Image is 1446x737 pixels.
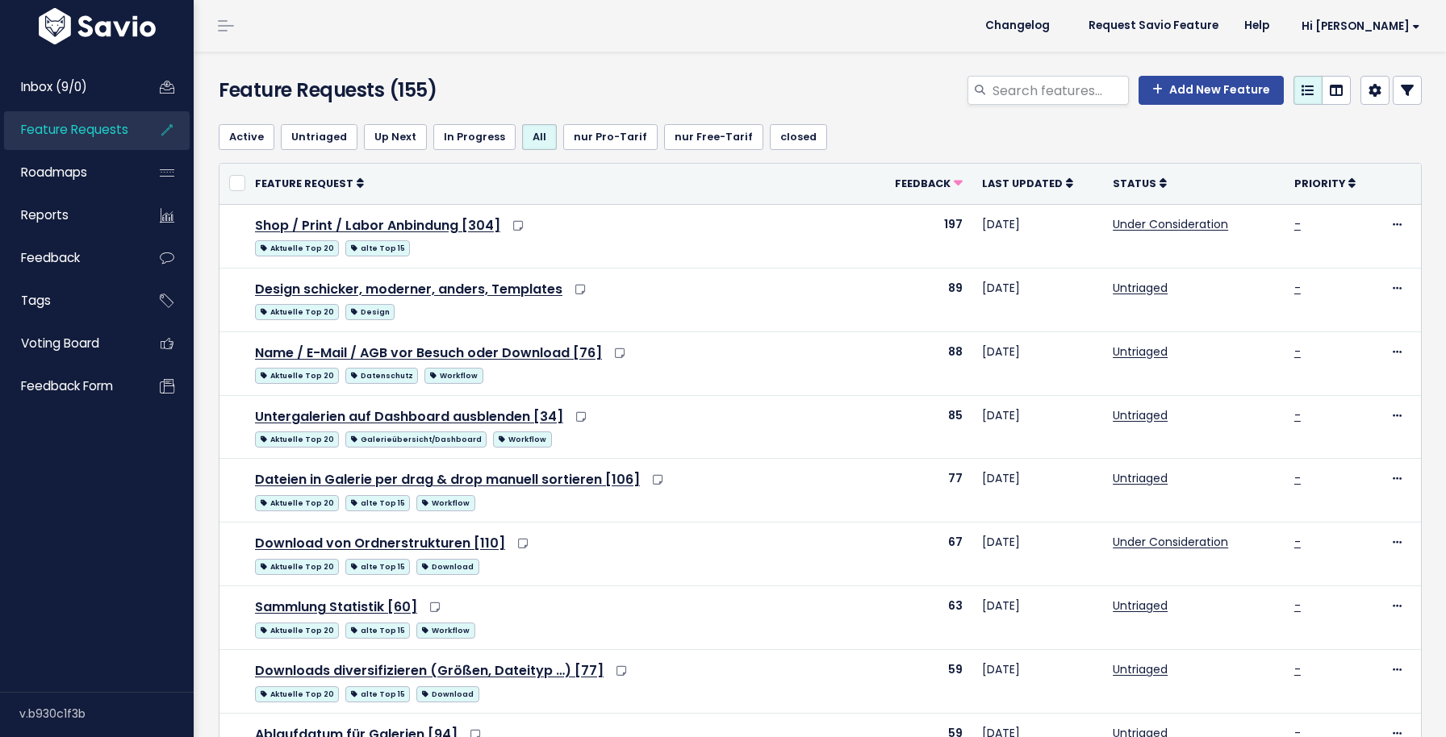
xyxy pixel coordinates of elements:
[972,523,1103,586] td: [DATE]
[255,301,339,321] a: Aktuelle Top 20
[972,331,1103,395] td: [DATE]
[869,650,972,714] td: 59
[869,586,972,650] td: 63
[1113,598,1168,614] a: Untriaged
[345,237,410,257] a: alte Top 15
[1294,661,1301,677] a: -
[1294,598,1301,614] a: -
[991,76,1129,105] input: Search features...
[219,76,604,105] h4: Feature Requests (155)
[972,204,1103,268] td: [DATE]
[563,124,658,150] a: nur Pro-Tarif
[345,556,410,576] a: alte Top 15
[255,534,505,552] a: Download von Ordnerstrukturen [110]
[219,124,274,150] a: Active
[255,177,353,190] span: Feature Request
[770,124,827,150] a: closed
[21,335,99,352] span: Voting Board
[416,622,474,639] span: Workflow
[21,78,87,95] span: Inbox (9/0)
[424,364,483,385] a: Workflow
[416,683,479,703] a: Download
[1294,177,1345,190] span: Priority
[345,304,395,320] span: Design
[982,175,1073,191] a: Last Updated
[1294,407,1301,423] a: -
[255,661,604,680] a: Downloads diversifizieren (Größen, Dateityp …) [77]
[1302,20,1420,32] span: Hi [PERSON_NAME]
[255,492,339,512] a: Aktuelle Top 20
[21,206,69,223] span: Reports
[869,523,972,586] td: 67
[4,154,134,191] a: Roadmaps
[433,124,516,150] a: In Progress
[345,428,487,448] a: Galerieübersicht/Dashboard
[1113,280,1168,296] a: Untriaged
[416,556,479,576] a: Download
[1113,407,1168,423] a: Untriaged
[972,268,1103,331] td: [DATE]
[281,124,357,150] a: Untriaged
[345,495,410,511] span: alte Top 15
[255,431,339,448] span: Aktuelle Top 20
[1113,216,1228,232] a: Under Consideration
[493,428,551,448] a: Workflow
[972,459,1103,523] td: [DATE]
[21,292,51,309] span: Tags
[664,124,763,150] a: nur Free-Tarif
[869,331,972,395] td: 88
[345,492,410,512] a: alte Top 15
[21,121,128,138] span: Feature Requests
[972,650,1103,714] td: [DATE]
[972,395,1103,459] td: [DATE]
[255,619,339,639] a: Aktuelle Top 20
[4,69,134,106] a: Inbox (9/0)
[1294,216,1301,232] a: -
[1231,14,1282,38] a: Help
[255,364,339,385] a: Aktuelle Top 20
[255,280,562,298] a: Design schicker, moderner, anders, Templates
[255,237,339,257] a: Aktuelle Top 20
[255,344,602,362] a: Name / E-Mail / AGB vor Besuch oder Download [76]
[869,268,972,331] td: 89
[1294,344,1301,360] a: -
[21,249,80,266] span: Feedback
[522,124,557,150] a: All
[424,368,483,384] span: Workflow
[982,177,1063,190] span: Last Updated
[416,495,474,511] span: Workflow
[1294,534,1301,550] a: -
[895,177,951,190] span: Feedback
[416,619,474,639] a: Workflow
[4,282,134,319] a: Tags
[255,598,417,616] a: Sammlung Statistik [60]
[1113,175,1167,191] a: Status
[21,164,87,181] span: Roadmaps
[1294,280,1301,296] a: -
[416,492,474,512] a: Workflow
[255,368,339,384] span: Aktuelle Top 20
[345,240,410,256] span: alte Top 15
[1294,175,1356,191] a: Priority
[1113,534,1228,550] a: Under Consideration
[255,428,339,448] a: Aktuelle Top 20
[255,240,339,256] span: Aktuelle Top 20
[255,686,339,702] span: Aktuelle Top 20
[1113,470,1168,486] a: Untriaged
[219,124,1422,150] ul: Filter feature requests
[1076,14,1231,38] a: Request Savio Feature
[364,124,427,150] a: Up Next
[345,622,410,639] span: alte Top 15
[4,239,134,277] a: Feedback
[255,470,640,489] a: Dateien in Galerie per drag & drop manuell sortieren [106]
[1113,661,1168,677] a: Untriaged
[35,8,160,44] img: logo-white.9d6f32f41409.svg
[255,407,563,426] a: Untergalerien auf Dashboard ausblenden [34]
[255,175,364,191] a: Feature Request
[4,368,134,405] a: Feedback form
[1282,14,1433,39] a: Hi [PERSON_NAME]
[255,622,339,639] span: Aktuelle Top 20
[869,204,972,268] td: 197
[895,175,963,191] a: Feedback
[345,619,410,639] a: alte Top 15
